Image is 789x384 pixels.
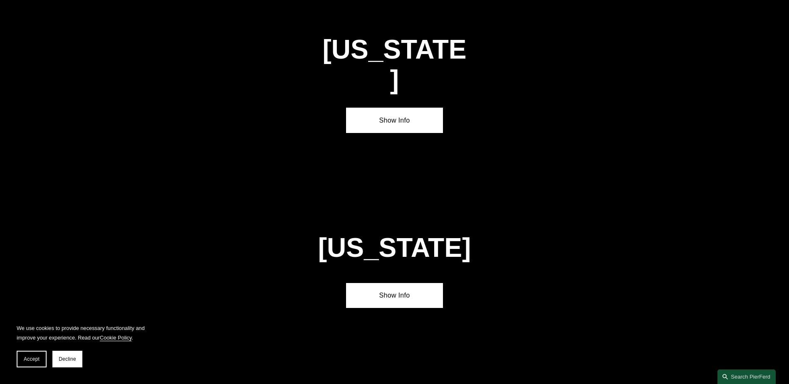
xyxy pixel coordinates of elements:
[346,283,443,308] a: Show Info
[17,351,47,367] button: Accept
[59,356,76,362] span: Decline
[322,34,467,95] h1: [US_STATE]
[100,335,132,341] a: Cookie Policy
[717,369,776,384] a: Search this site
[273,233,516,263] h1: [US_STATE]
[52,351,82,367] button: Decline
[346,108,443,133] a: Show Info
[8,315,158,376] section: Cookie banner
[17,323,150,342] p: We use cookies to provide necessary functionality and improve your experience. Read our .
[24,356,40,362] span: Accept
